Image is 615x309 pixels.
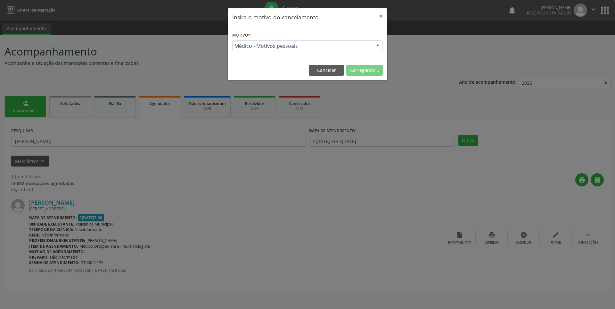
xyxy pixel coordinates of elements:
[374,8,387,24] button: Close
[232,13,319,21] h5: Insira o motivo do cancelamento
[346,65,383,76] button: Carregando...
[309,65,344,76] button: Cancelar
[234,43,370,49] span: Médico - Motivos pessoais
[232,30,250,40] label: Motivo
